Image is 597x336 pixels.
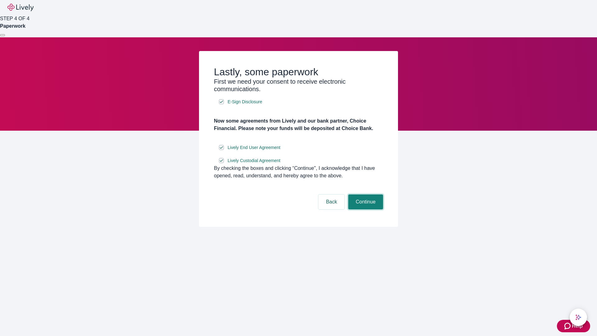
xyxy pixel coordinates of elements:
[214,78,383,93] h3: First we need your consent to receive electronic communications.
[575,314,581,320] svg: Lively AI Assistant
[7,4,34,11] img: Lively
[228,157,280,164] span: Lively Custodial Agreement
[214,165,383,180] div: By checking the boxes and clicking “Continue", I acknowledge that I have opened, read, understand...
[557,320,590,332] button: Zendesk support iconHelp
[570,309,587,326] button: chat
[226,157,282,165] a: e-sign disclosure document
[214,66,383,78] h2: Lastly, some paperwork
[214,117,383,132] h4: Now some agreements from Lively and our bank partner, Choice Financial. Please note your funds wi...
[226,144,282,152] a: e-sign disclosure document
[226,98,263,106] a: e-sign disclosure document
[572,322,583,330] span: Help
[228,99,262,105] span: E-Sign Disclosure
[564,322,572,330] svg: Zendesk support icon
[348,194,383,209] button: Continue
[318,194,345,209] button: Back
[228,144,280,151] span: Lively End User Agreement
